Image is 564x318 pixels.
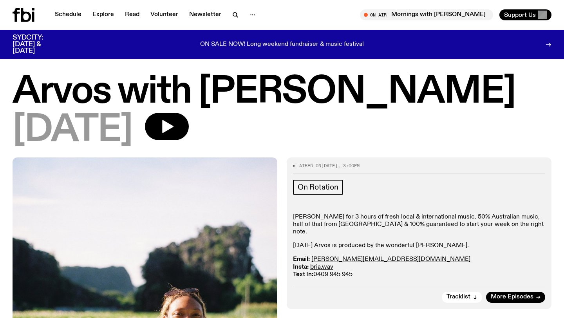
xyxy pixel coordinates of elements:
p: [PERSON_NAME] for 3 hours of fresh local & international music. ​50% Australian music, half of th... [293,213,545,236]
a: More Episodes [486,292,545,303]
a: Schedule [50,9,86,20]
h1: Arvos with [PERSON_NAME] [13,74,551,110]
a: Volunteer [146,9,183,20]
span: , 3:00pm [338,163,360,169]
strong: Email: [293,256,310,262]
p: 0409 945 945 [293,256,545,278]
button: Tracklist [442,292,482,303]
p: ON SALE NOW! Long weekend fundraiser & music festival [200,41,364,48]
button: Support Us [499,9,551,20]
span: On Rotation [298,183,338,192]
button: On AirMornings with [PERSON_NAME] / [US_STATE][PERSON_NAME] Interview [360,9,493,20]
a: [PERSON_NAME][EMAIL_ADDRESS][DOMAIN_NAME] [311,256,470,262]
a: On Rotation [293,180,343,195]
span: Support Us [504,11,536,18]
strong: Insta: [293,264,309,270]
span: [DATE] [13,113,132,148]
span: [DATE] [321,163,338,169]
span: Tracklist [446,294,470,300]
h3: SYDCITY: [DATE] & [DATE] [13,34,63,54]
a: Newsletter [184,9,226,20]
a: Explore [88,9,119,20]
p: [DATE] Arvos is produced by the wonderful [PERSON_NAME]. [293,242,545,249]
span: More Episodes [491,294,533,300]
span: Aired on [299,163,321,169]
a: bria.wav [310,264,333,270]
strong: Text In: [293,271,313,278]
a: Read [120,9,144,20]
